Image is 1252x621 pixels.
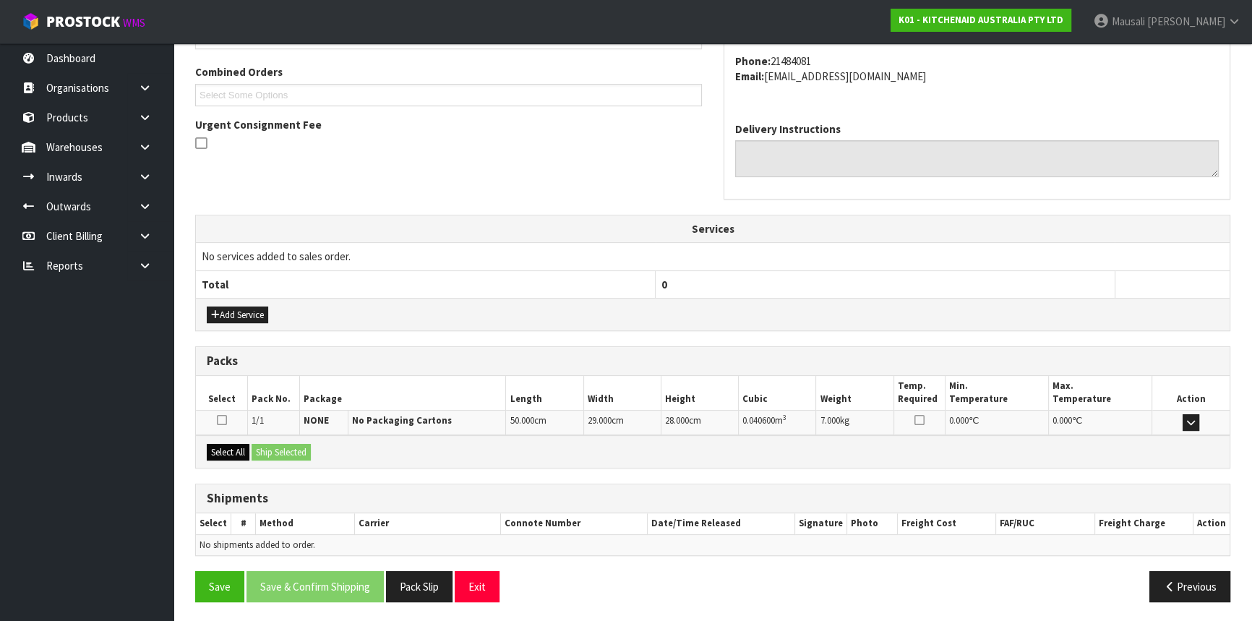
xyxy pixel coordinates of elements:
[231,513,256,534] th: #
[846,513,897,534] th: Photo
[256,513,354,534] th: Method
[207,444,249,461] button: Select All
[1152,376,1230,410] th: Action
[252,444,311,461] button: Ship Selected
[246,571,384,602] button: Save & Confirm Shipping
[123,16,145,30] small: WMS
[588,414,612,427] span: 29.000
[739,376,816,410] th: Cubic
[816,376,893,410] th: Weight
[304,414,329,427] strong: NONE
[816,410,893,435] td: kg
[735,54,771,68] strong: phone
[949,414,969,427] span: 0.000
[196,243,1230,270] td: No services added to sales order.
[735,53,1219,85] address: 21484081 [EMAIL_ADDRESS][DOMAIN_NAME]
[196,376,248,410] th: Select
[455,571,499,602] button: Exit
[735,121,841,137] label: Delivery Instructions
[195,571,244,602] button: Save
[1049,410,1152,435] td: ℃
[739,410,816,435] td: m
[196,215,1230,243] th: Services
[248,376,300,410] th: Pack No.
[1052,414,1072,427] span: 0.000
[1049,376,1152,410] th: Max. Temperature
[207,307,268,324] button: Add Service
[794,513,846,534] th: Signature
[946,410,1049,435] td: ℃
[195,117,322,132] label: Urgent Consignment Fee
[510,414,533,427] span: 50.000
[196,513,231,534] th: Select
[207,492,1219,505] h3: Shipments
[46,12,120,31] span: ProStock
[783,413,786,422] sup: 3
[946,376,1049,410] th: Min. Temperature
[583,376,661,410] th: Width
[661,376,738,410] th: Height
[891,9,1071,32] a: K01 - KITCHENAID AUSTRALIA PTY LTD
[352,414,452,427] strong: No Packaging Cartons
[22,12,40,30] img: cube-alt.png
[207,354,1219,368] h3: Packs
[1147,14,1225,28] span: [PERSON_NAME]
[897,513,995,534] th: Freight Cost
[506,410,583,435] td: cm
[386,571,453,602] button: Pack Slip
[583,410,661,435] td: cm
[299,376,506,410] th: Package
[1094,513,1193,534] th: Freight Charge
[665,414,689,427] span: 28.000
[354,513,500,534] th: Carrier
[196,270,656,298] th: Total
[648,513,795,534] th: Date/Time Released
[893,376,946,410] th: Temp. Required
[506,376,583,410] th: Length
[1112,14,1145,28] span: Mausali
[735,69,764,83] strong: email
[820,414,839,427] span: 7.000
[1193,513,1230,534] th: Action
[742,414,775,427] span: 0.040600
[1149,571,1230,602] button: Previous
[195,64,283,80] label: Combined Orders
[661,278,667,291] span: 0
[501,513,648,534] th: Connote Number
[996,513,1095,534] th: FAF/RUC
[252,414,264,427] span: 1/1
[661,410,738,435] td: cm
[196,534,1230,555] td: No shipments added to order.
[899,14,1063,26] strong: K01 - KITCHENAID AUSTRALIA PTY LTD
